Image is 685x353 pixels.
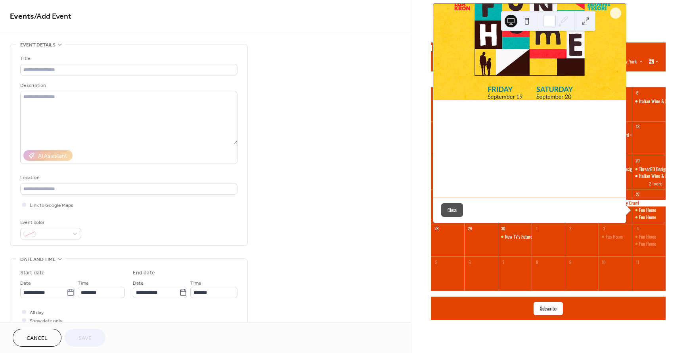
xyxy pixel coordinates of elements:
[190,279,201,287] span: Time
[451,151,496,158] a: [DOMAIN_NAME]
[441,131,448,141] div: ​
[433,259,439,265] div: 5
[20,174,236,182] div: Location
[441,108,467,118] a: Fun Home
[634,123,640,129] div: 13
[20,279,31,287] span: Date
[628,71,659,87] div: Sat
[133,269,155,277] div: End date
[632,241,666,247] div: Fun Home
[639,233,656,240] div: Fun Home
[133,279,144,287] span: Date
[632,173,666,179] div: Italian Wine & Food Tasting
[534,259,540,265] div: 8
[13,329,61,347] button: Cancel
[639,241,656,247] div: Fun Home
[599,233,632,240] div: Fun Home
[639,214,656,221] div: Fun Home
[500,225,506,231] div: 30
[451,122,469,131] span: [DATE]
[467,259,473,265] div: 6
[30,317,62,325] span: Show date only
[606,233,623,240] div: Fun Home
[505,233,556,240] div: New TV's Future Forward Gala
[601,259,607,265] div: 10
[431,42,666,52] div: [DATE]
[632,166,666,173] div: ThreadED Designer Clothing Sale
[30,201,73,210] span: Link to Google Maps
[20,255,55,264] span: Date and time
[634,90,640,96] div: 6
[441,150,448,159] div: ​
[34,9,71,24] span: / Add Event
[78,279,89,287] span: Time
[433,165,626,207] div: Winner of the 2015 [PERSON_NAME] Award for Best Musical! Based on [PERSON_NAME] groundbreaking gr...
[20,218,80,227] div: Event color
[498,233,532,240] div: New TV's Future Forward Gala
[534,302,563,315] button: Subscribe
[634,191,640,197] div: 27
[632,233,666,240] div: Fun Home
[601,225,607,231] div: 3
[634,259,640,265] div: 11
[639,207,656,214] div: Fun Home
[534,225,540,231] div: 1
[500,259,506,265] div: 7
[441,141,448,150] div: ​
[433,225,439,231] div: 28
[20,54,236,63] div: Title
[632,214,666,221] div: Fun Home
[30,309,44,317] span: All day
[10,9,34,24] a: Events
[632,98,666,105] div: Italian Wine & Food Tasting
[441,203,463,217] button: Close
[567,225,573,231] div: 2
[567,259,573,265] div: 9
[451,131,471,141] span: 2:00pm
[451,141,547,150] a: [STREET_ADDRESS][PERSON_NAME]
[467,225,473,231] div: 29
[634,157,640,163] div: 20
[20,81,236,90] div: Description
[441,122,448,131] div: ​
[634,225,640,231] div: 4
[27,334,48,343] span: Cancel
[599,200,666,206] div: Newton Bakery Crawl
[632,207,666,214] div: Fun Home
[20,41,55,49] span: Event details
[20,269,45,277] div: Start date
[646,180,666,187] button: 2 more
